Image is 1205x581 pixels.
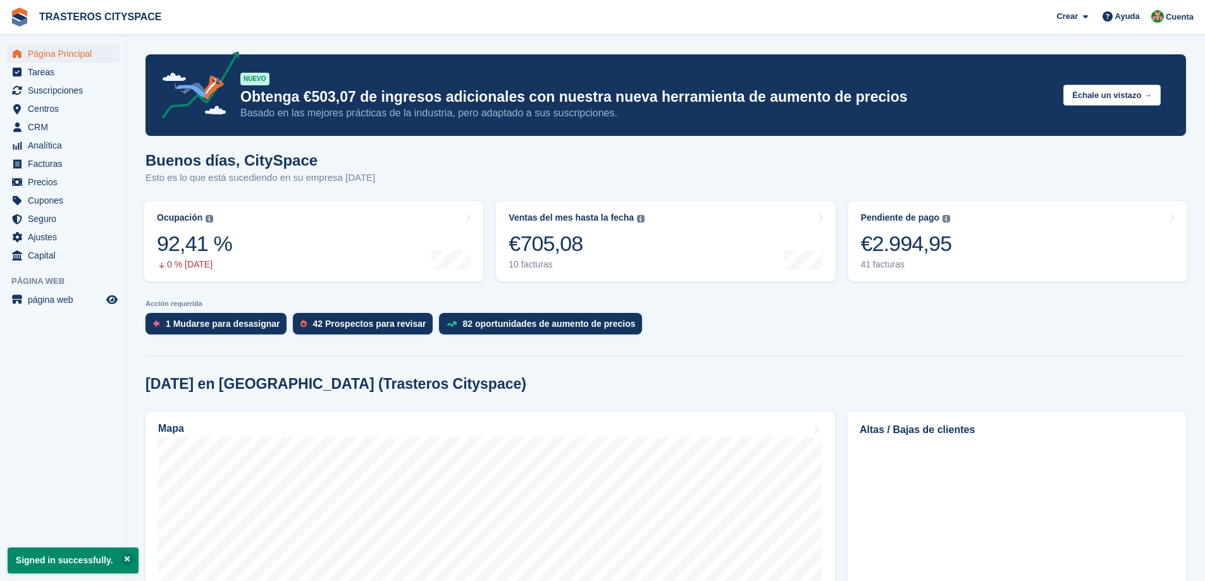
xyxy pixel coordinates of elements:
img: icon-info-grey-7440780725fd019a000dd9b08b2336e03edf1995a4989e88bcd33f0948082b44.svg [206,215,213,223]
div: 41 facturas [861,259,952,270]
a: menu [6,82,120,99]
a: menu [6,63,120,81]
p: Esto es lo que está sucediendo en su empresa [DATE] [145,171,375,185]
a: Ocupación 92,41 % 0 % [DATE] [144,201,483,281]
span: CRM [28,118,104,136]
span: Tareas [28,63,104,81]
span: Analítica [28,137,104,154]
span: Ajustes [28,228,104,246]
a: TRASTEROS CITYSPACE [34,6,167,27]
img: icon-info-grey-7440780725fd019a000dd9b08b2336e03edf1995a4989e88bcd33f0948082b44.svg [637,215,645,223]
img: icon-info-grey-7440780725fd019a000dd9b08b2336e03edf1995a4989e88bcd33f0948082b44.svg [942,215,950,223]
a: menu [6,118,120,136]
p: Obtenga €503,07 de ingresos adicionales con nuestra nueva herramienta de aumento de precios [240,88,1053,106]
a: 42 Prospectos para revisar [293,313,439,341]
span: Precios [28,173,104,191]
span: Crear [1056,10,1078,23]
div: €2.994,95 [861,231,952,257]
div: 1 Mudarse para desasignar [166,319,280,329]
img: prospect-51fa495bee0391a8d652442698ab0144808aea92771e9ea1ae160a38d050c398.svg [300,320,307,327]
a: menu [6,45,120,63]
a: menu [6,100,120,118]
span: Ayuda [1115,10,1140,23]
h2: Altas / Bajas de clientes [860,422,1174,437]
p: Basado en las mejores prácticas de la industria, pero adaptado a sus suscripciones. [240,106,1053,120]
a: menu [6,228,120,246]
h2: Mapa [158,423,184,434]
a: menú [6,291,120,309]
p: Acción requerida [145,300,1186,308]
a: Pendiente de pago €2.994,95 41 facturas [848,201,1187,281]
img: stora-icon-8386f47178a22dfd0bd8f6a31ec36ba5ce8667c1dd55bd0f319d3a0aa187defe.svg [10,8,29,27]
div: Pendiente de pago [861,212,939,223]
span: Centros [28,100,104,118]
a: 1 Mudarse para desasignar [145,313,293,341]
h2: [DATE] en [GEOGRAPHIC_DATA] (Trasteros Cityspace) [145,376,526,393]
span: Facturas [28,155,104,173]
span: Página Principal [28,45,104,63]
span: Cuenta [1166,11,1194,23]
div: €705,08 [509,231,645,257]
div: 92,41 % [157,231,232,257]
a: menu [6,137,120,154]
img: price-adjustments-announcement-icon-8257ccfd72463d97f412b2fc003d46551f7dbcb40ab6d574587a9cd5c0d94... [151,51,240,123]
div: Ventas del mes hasta la fecha [509,212,634,223]
div: NUEVO [240,73,269,85]
div: Ocupación [157,212,202,223]
a: menu [6,247,120,264]
div: 0 % [DATE] [157,259,232,270]
a: menu [6,192,120,209]
span: Página web [11,275,126,288]
p: Signed in successfully. [8,547,139,573]
span: Suscripciones [28,82,104,99]
img: price_increase_opportunities-93ffe204e8149a01c8c9dc8f82e8f89637d9d84a8eef4429ea346261dce0b2c0.svg [447,321,457,327]
img: move_outs_to_deallocate_icon-f764333ba52eb49d3ac5e1228854f67142a1ed5810a6f6cc68b1a99e826820c5.svg [153,320,159,327]
a: menu [6,210,120,228]
div: 42 Prospectos para revisar [313,319,426,329]
span: Capital [28,247,104,264]
a: menu [6,173,120,191]
span: Seguro [28,210,104,228]
a: Ventas del mes hasta la fecha €705,08 10 facturas [496,201,835,281]
a: 82 oportunidades de aumento de precios [439,313,648,341]
div: 10 facturas [509,259,645,270]
img: CitySpace [1151,10,1164,23]
a: Vista previa de la tienda [104,292,120,307]
h1: Buenos días, CitySpace [145,152,375,169]
div: 82 oportunidades de aumento de precios [463,319,636,329]
span: página web [28,291,104,309]
span: Cupones [28,192,104,209]
a: menu [6,155,120,173]
button: Échale un vistazo → [1063,85,1161,106]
